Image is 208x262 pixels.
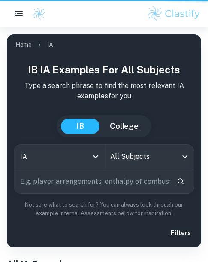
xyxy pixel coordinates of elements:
img: profile cover [7,34,201,247]
img: Clastify logo [33,7,45,20]
h1: IB IA examples for all subjects [14,62,194,77]
button: Search [173,174,188,189]
p: Type a search phrase to find the most relevant IA examples for you [14,81,194,101]
a: Home [15,39,32,51]
a: Clastify logo [27,7,45,20]
img: Clastify logo [147,5,201,22]
div: IA [14,145,104,169]
p: Not sure what to search for? You can always look through our example Internal Assessments below f... [14,201,194,218]
button: College [101,119,147,134]
p: IA [47,40,53,49]
button: Filters [166,225,194,241]
button: IB [61,119,99,134]
input: E.g. player arrangements, enthalpy of combustion, analysis of a big city... [14,169,170,193]
button: Open [179,151,191,163]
